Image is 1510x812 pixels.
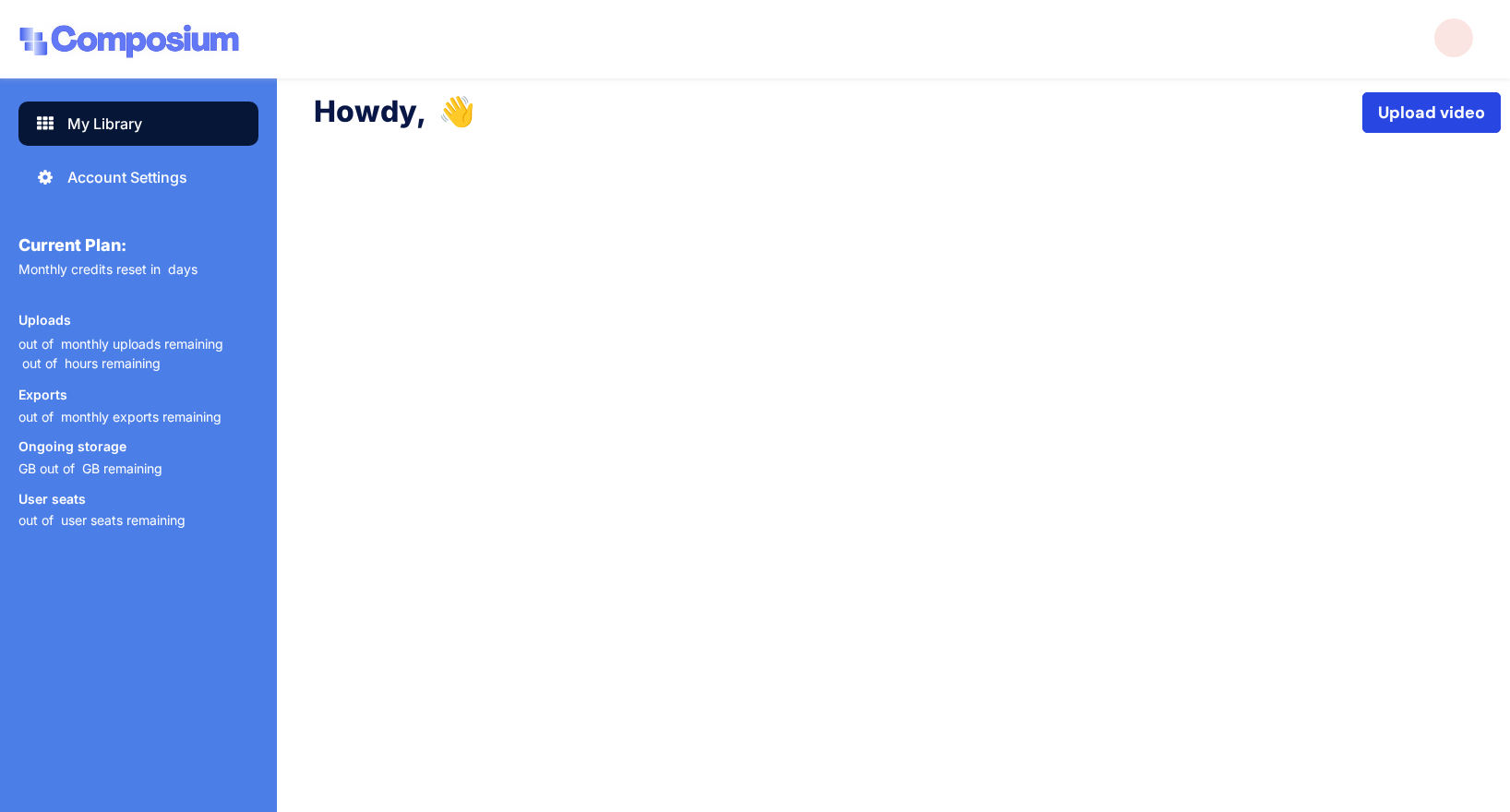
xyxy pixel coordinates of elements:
div: Monthly credits reset in days [18,262,258,298]
button: Upload video [1362,92,1501,133]
div: out of monthly uploads remaining out of hours remaining [18,334,223,373]
img: Primary%20Logo%20%281%29.png [18,18,240,66]
div: Uploads [18,313,71,327]
div: out of monthly exports remaining [18,410,222,425]
h1: Current Plan: [18,236,258,255]
div: Account Settings [67,166,187,188]
div: My Library [67,113,142,135]
div: User seats [18,492,86,506]
div: out of user seats remaining [18,513,186,529]
div: GB out of GB remaining [18,461,162,477]
h1: Howdy, 👋 [314,92,1362,135]
div: Exports [18,388,67,401]
div: Ongoing storage [18,439,126,453]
